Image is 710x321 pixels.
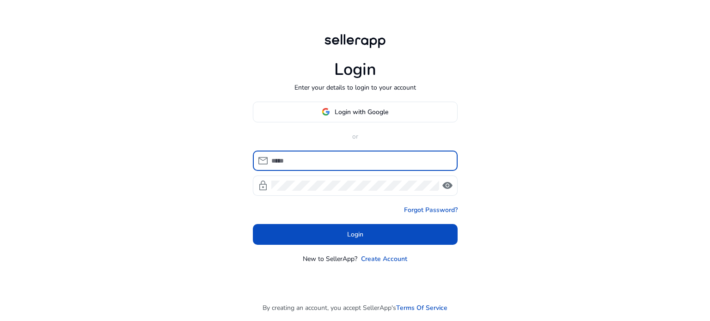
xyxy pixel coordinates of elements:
[303,254,357,264] p: New to SellerApp?
[347,230,363,239] span: Login
[396,303,447,313] a: Terms Of Service
[253,224,458,245] button: Login
[442,180,453,191] span: visibility
[335,107,388,117] span: Login with Google
[253,132,458,141] p: or
[334,60,376,79] h1: Login
[257,180,269,191] span: lock
[322,108,330,116] img: google-logo.svg
[361,254,407,264] a: Create Account
[294,83,416,92] p: Enter your details to login to your account
[257,155,269,166] span: mail
[253,102,458,122] button: Login with Google
[404,205,458,215] a: Forgot Password?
